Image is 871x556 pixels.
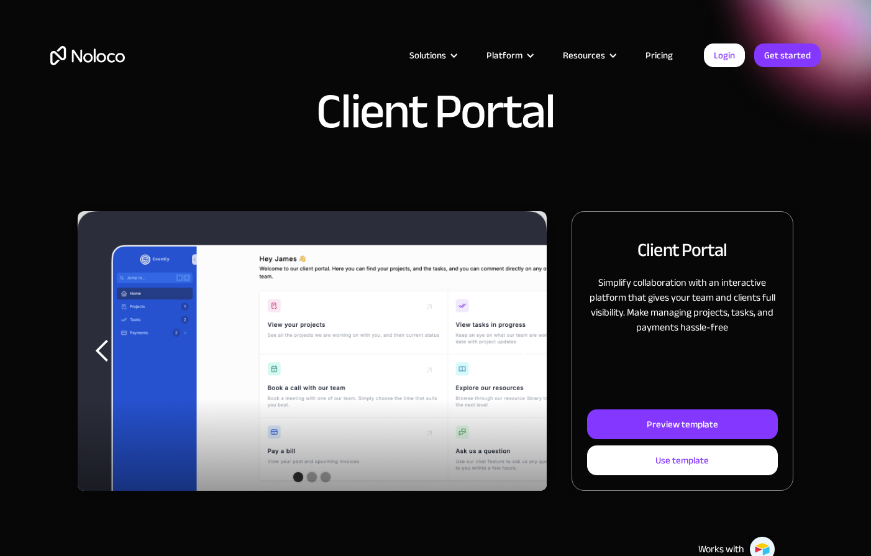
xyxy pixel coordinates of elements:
[754,43,821,67] a: Get started
[307,472,317,482] div: Show slide 2 of 3
[547,47,630,63] div: Resources
[409,47,446,63] div: Solutions
[293,472,303,482] div: Show slide 1 of 3
[655,452,709,468] div: Use template
[78,211,547,491] div: carousel
[587,445,778,475] a: Use template
[78,211,127,491] div: previous slide
[394,47,471,63] div: Solutions
[471,47,547,63] div: Platform
[587,275,778,335] p: Simplify collaboration with an interactive platform that gives your team and clients full visibil...
[704,43,745,67] a: Login
[78,211,547,491] div: 1 of 3
[637,237,727,263] h2: Client Portal
[316,87,555,137] h1: Client Portal
[50,46,125,65] a: home
[497,211,547,491] div: next slide
[321,472,331,482] div: Show slide 3 of 3
[563,47,605,63] div: Resources
[630,47,688,63] a: Pricing
[647,416,718,432] div: Preview template
[587,409,778,439] a: Preview template
[486,47,522,63] div: Platform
